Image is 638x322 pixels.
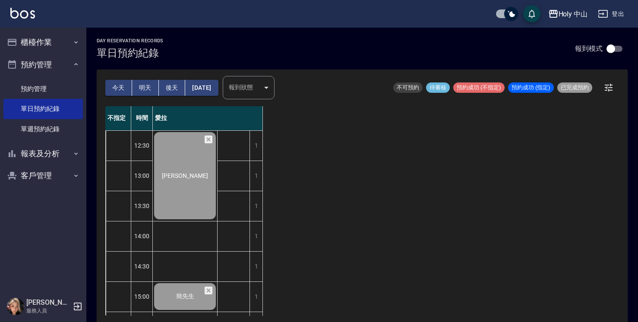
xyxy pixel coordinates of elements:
[250,221,262,251] div: 1
[250,131,262,161] div: 1
[559,9,588,19] div: Holy 中山
[174,293,196,300] span: 簡先生
[557,84,592,92] span: 已完成預約
[3,31,83,54] button: 櫃檯作業
[3,99,83,119] a: 單日預約紀錄
[26,298,70,307] h5: [PERSON_NAME]
[250,282,262,312] div: 1
[10,8,35,19] img: Logo
[97,47,164,59] h3: 單日預約紀錄
[185,80,218,96] button: [DATE]
[426,84,450,92] span: 待審核
[131,221,153,251] div: 14:00
[131,191,153,221] div: 13:30
[131,251,153,281] div: 14:30
[131,161,153,191] div: 13:00
[250,252,262,281] div: 1
[523,5,540,22] button: save
[575,44,603,53] p: 報到模式
[3,79,83,99] a: 預約管理
[508,84,554,92] span: 預約成功 (指定)
[132,80,159,96] button: 明天
[453,84,505,92] span: 預約成功 (不指定)
[3,54,83,76] button: 預約管理
[131,130,153,161] div: 12:30
[3,142,83,165] button: 報表及分析
[159,80,186,96] button: 後天
[545,5,591,23] button: Holy 中山
[26,307,70,315] p: 服務人員
[3,119,83,139] a: 單週預約紀錄
[250,191,262,221] div: 1
[131,106,153,130] div: 時間
[131,281,153,312] div: 15:00
[3,164,83,187] button: 客戶管理
[97,38,164,44] h2: day Reservation records
[7,298,24,315] img: Person
[160,172,210,179] span: [PERSON_NAME]
[594,6,628,22] button: 登出
[105,106,131,130] div: 不指定
[393,84,423,92] span: 不可預約
[153,106,263,130] div: 愛拉
[105,80,132,96] button: 今天
[250,161,262,191] div: 1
